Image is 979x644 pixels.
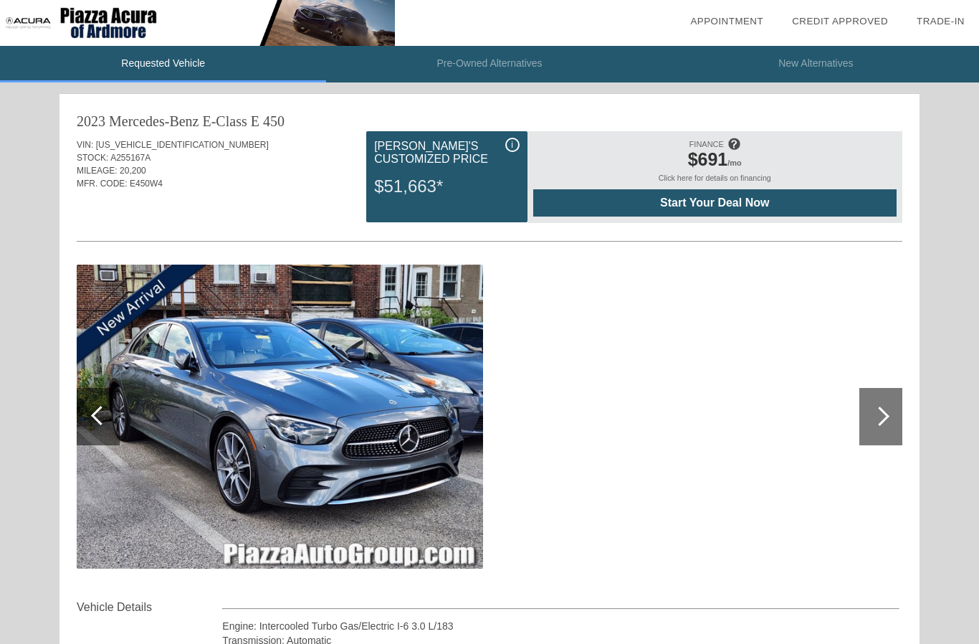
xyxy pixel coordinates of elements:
[77,153,108,163] span: STOCK:
[551,196,879,209] span: Start Your Deal Now
[688,149,728,169] span: $691
[77,111,247,131] div: 2023 Mercedes-Benz E-Class
[917,16,965,27] a: Trade-In
[77,179,128,189] span: MFR. CODE:
[120,166,146,176] span: 20,200
[77,265,483,569] img: image.aspx
[689,140,724,148] span: FINANCE
[511,140,513,150] span: i
[110,153,151,163] span: A255167A
[222,619,899,633] div: Engine: Intercooled Turbo Gas/Electric I-6 3.0 L/183
[326,46,652,82] li: Pre-Owned Alternatives
[77,199,902,222] div: Quoted on [DATE] 9:06:20 PM
[77,166,118,176] span: MILEAGE:
[374,168,519,205] div: $51,663*
[96,140,269,150] span: [US_VEHICLE_IDENTIFICATION_NUMBER]
[374,138,519,168] div: [PERSON_NAME]'s Customized Price
[653,46,979,82] li: New Alternatives
[77,599,222,616] div: Vehicle Details
[251,111,285,131] div: E 450
[77,140,93,150] span: VIN:
[533,174,897,189] div: Click here for details on financing
[792,16,888,27] a: Credit Approved
[540,149,889,174] div: /mo
[130,179,163,189] span: E450W4
[690,16,763,27] a: Appointment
